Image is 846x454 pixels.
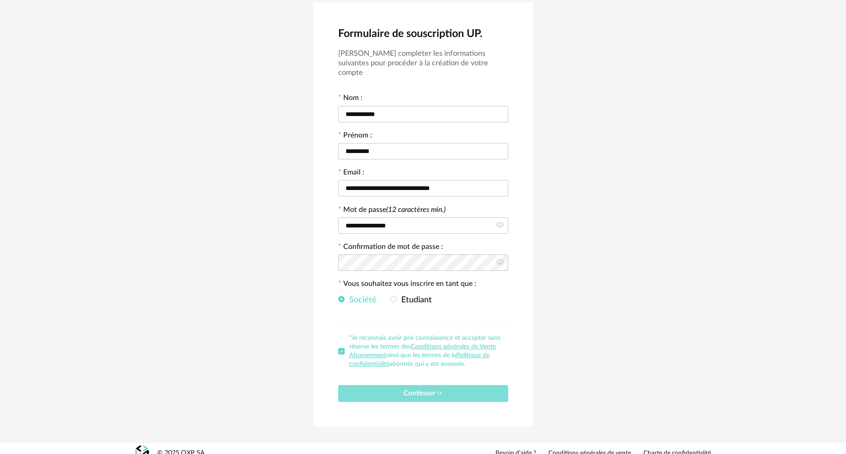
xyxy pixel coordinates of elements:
[338,27,508,41] h2: Formulaire de souscription UP.
[338,49,508,78] h3: [PERSON_NAME] compléter les informations suivantes pour procéder à la création de votre compte
[404,390,443,397] span: Continuer
[338,132,372,141] label: Prénom :
[338,385,508,402] button: Continuer
[386,206,446,213] i: (12 caractères min.)
[338,95,362,104] label: Nom :
[338,280,476,290] label: Vous souhaitez vous inscrire en tant que :
[343,206,446,213] label: Mot de passe
[338,243,443,253] label: Confirmation de mot de passe :
[349,335,500,367] span: *Je reconnais avoir pris connaissance et accepter sans réserve les termes des ainsi que les terme...
[397,296,432,304] span: Etudiant
[349,343,496,359] a: Conditions générales de Vente Abonnement
[345,296,377,304] span: Société
[338,169,364,178] label: Email :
